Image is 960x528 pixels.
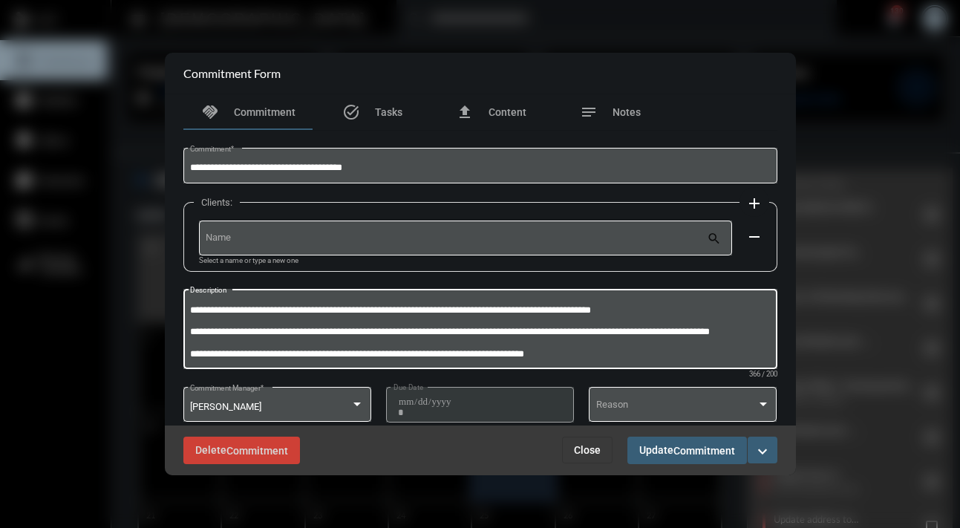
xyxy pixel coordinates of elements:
mat-icon: add [745,195,763,212]
mat-icon: notes [580,103,598,121]
span: Notes [613,106,641,118]
mat-icon: handshake [201,103,219,121]
button: Close [562,437,613,463]
mat-icon: file_upload [456,103,474,121]
label: Clients: [194,197,240,208]
span: Commitment [673,445,735,457]
span: Content [489,106,526,118]
mat-icon: remove [745,228,763,246]
span: Tasks [375,106,402,118]
mat-icon: expand_more [754,443,771,460]
span: Update [639,444,735,456]
button: UpdateCommitment [627,437,747,464]
h2: Commitment Form [183,66,281,80]
mat-hint: Select a name or type a new one [199,257,298,265]
mat-hint: 366 / 200 [749,371,777,379]
span: Commitment [234,106,295,118]
span: Delete [195,444,288,456]
mat-icon: task_alt [342,103,360,121]
span: Commitment [226,445,288,457]
span: Close [574,444,601,456]
mat-icon: search [707,231,725,249]
button: DeleteCommitment [183,437,300,464]
span: [PERSON_NAME] [190,401,261,412]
